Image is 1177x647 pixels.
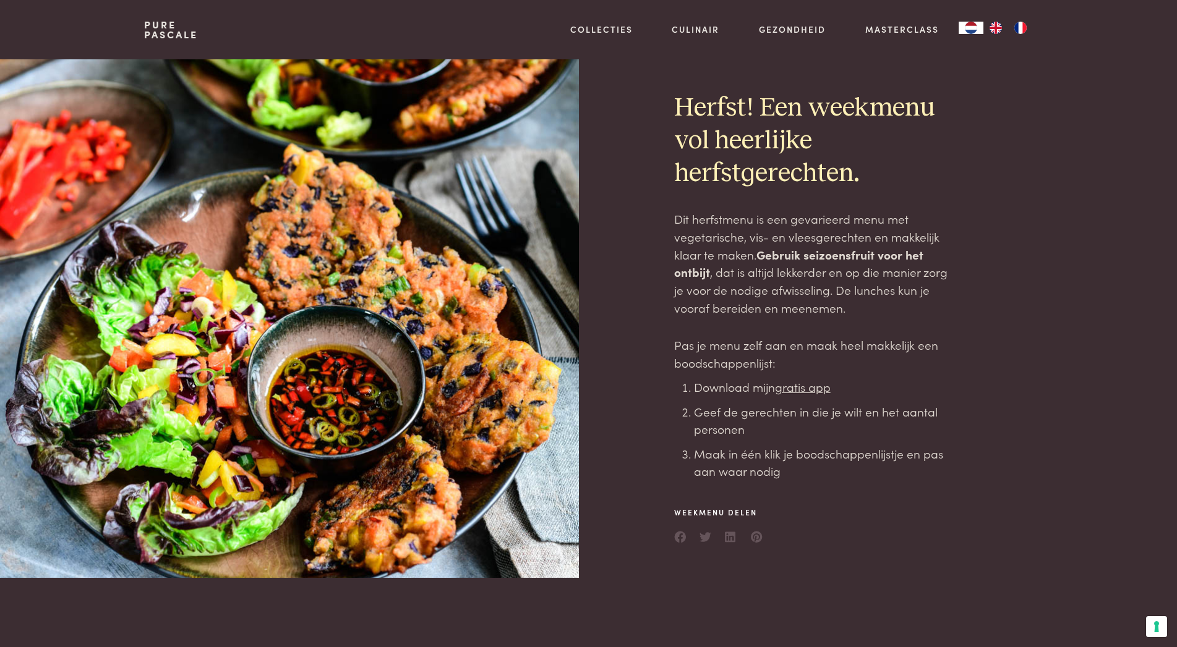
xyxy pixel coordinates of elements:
[674,336,957,371] p: Pas je menu zelf aan en maak heel makkelijk een boodschappenlijst:
[959,22,983,34] a: NL
[674,507,763,518] span: Weekmenu delen
[1008,22,1033,34] a: FR
[570,23,633,36] a: Collecties
[694,378,957,396] li: Download mijn
[983,22,1008,34] a: EN
[865,23,939,36] a: Masterclass
[983,22,1033,34] ul: Language list
[672,23,719,36] a: Culinair
[959,22,983,34] div: Language
[144,20,198,40] a: PurePascale
[775,378,831,395] a: gratis app
[674,92,957,190] h2: Herfst! Een weekmenu vol heerlijke herfstgerechten.
[1146,616,1167,637] button: Uw voorkeuren voor toestemming voor trackingtechnologieën
[759,23,826,36] a: Gezondheid
[959,22,1033,34] aside: Language selected: Nederlands
[674,246,923,281] strong: Gebruik seizoensfruit voor het ontbijt
[674,210,957,316] p: Dit herfstmenu is een gevarieerd menu met vegetarische, vis- en vleesgerechten en makkelijk klaar...
[694,403,957,438] li: Geef de gerechten in die je wilt en het aantal personen
[694,445,957,480] li: Maak in één klik je boodschappenlijstje en pas aan waar nodig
